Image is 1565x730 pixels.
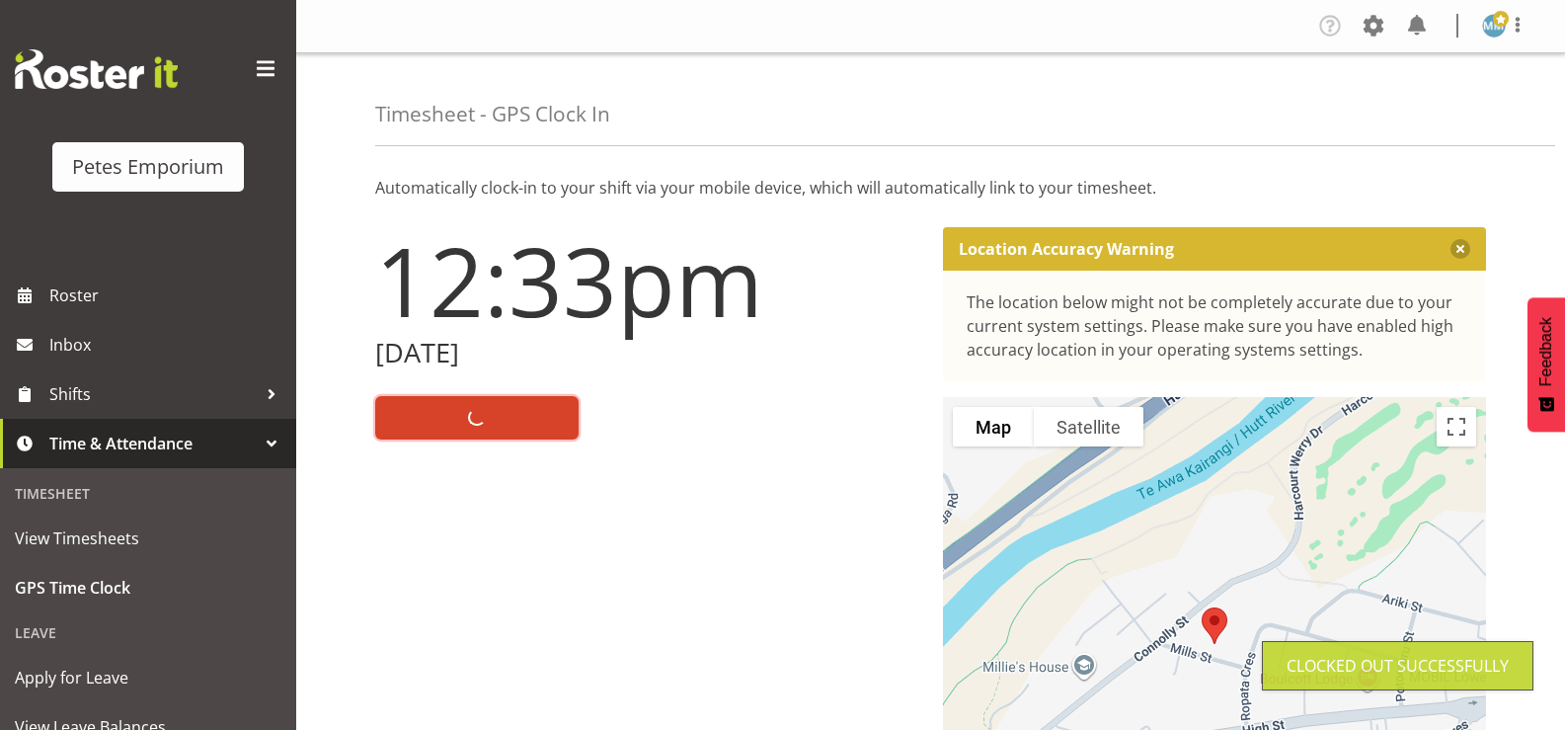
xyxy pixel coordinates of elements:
[5,612,291,653] div: Leave
[5,563,291,612] a: GPS Time Clock
[49,379,257,409] span: Shifts
[49,281,286,310] span: Roster
[1450,239,1470,259] button: Close message
[5,653,291,702] a: Apply for Leave
[375,338,919,368] h2: [DATE]
[49,429,257,458] span: Time & Attendance
[1437,407,1476,446] button: Toggle fullscreen view
[375,103,610,125] h4: Timesheet - GPS Clock In
[15,524,281,553] span: View Timesheets
[1482,14,1506,38] img: mandy-mosley3858.jpg
[1034,407,1143,446] button: Show satellite imagery
[1527,297,1565,432] button: Feedback - Show survey
[49,330,286,360] span: Inbox
[1287,654,1509,678] div: Clocked out Successfully
[15,663,281,692] span: Apply for Leave
[5,514,291,563] a: View Timesheets
[967,290,1463,362] div: The location below might not be completely accurate due to your current system settings. Please m...
[375,176,1486,200] p: Automatically clock-in to your shift via your mobile device, which will automatically link to you...
[15,49,178,89] img: Rosterit website logo
[15,573,281,603] span: GPS Time Clock
[959,239,1174,259] p: Location Accuracy Warning
[375,227,919,334] h1: 12:33pm
[1537,317,1555,386] span: Feedback
[72,152,224,182] div: Petes Emporium
[5,473,291,514] div: Timesheet
[953,407,1034,446] button: Show street map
